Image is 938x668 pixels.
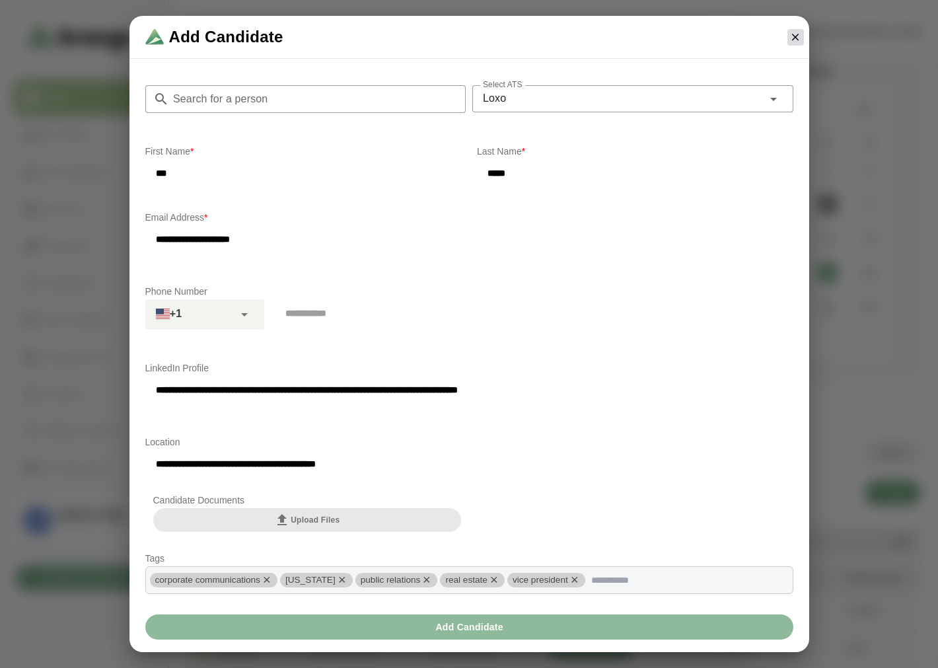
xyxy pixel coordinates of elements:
[155,575,260,585] span: corporate communications
[145,434,793,450] p: Location
[477,143,793,159] p: Last Name
[483,90,506,107] span: Loxo
[435,614,503,640] span: Add Candidate
[169,26,283,48] span: Add Candidate
[145,209,793,225] p: Email Address
[145,143,462,159] p: First Name
[285,575,336,585] span: [US_STATE]
[145,550,793,566] p: Tags
[513,575,568,585] span: vice president
[145,360,793,376] p: LinkedIn Profile
[445,575,487,585] span: real estate
[274,512,340,528] span: Upload Files
[361,575,421,585] span: public relations
[153,492,462,508] p: Candidate Documents
[153,508,462,532] button: Upload Files
[145,283,793,299] p: Phone Number
[145,614,793,640] button: Add Candidate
